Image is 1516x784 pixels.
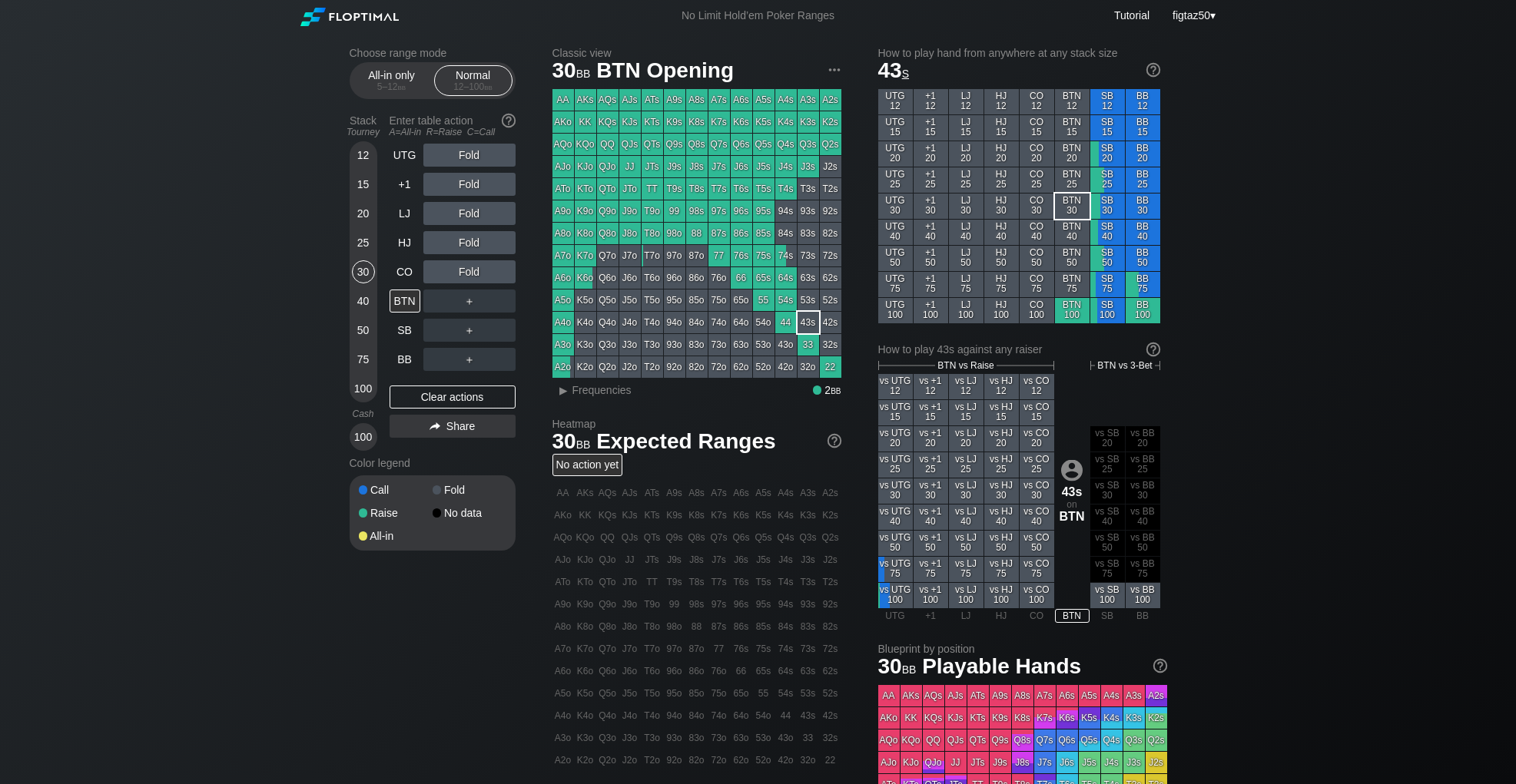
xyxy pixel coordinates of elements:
[1126,298,1160,323] div: BB 100
[658,9,858,25] div: No Limit Hold’em Poker Ranges
[597,111,619,133] div: KQs
[575,223,596,244] div: K8o
[949,272,984,297] div: LJ 75
[753,223,775,244] div: 85s
[949,115,984,141] div: LJ 15
[798,289,819,311] div: 53s
[597,334,619,356] div: Q3o
[826,61,843,78] img: ellipsis.fd386fe8.svg
[1090,194,1125,219] div: SB 30
[664,223,685,244] div: 98o
[1126,167,1160,193] div: BB 25
[1090,220,1125,245] div: SB 40
[753,89,775,111] div: A5s
[352,377,375,400] div: 100
[642,223,663,244] div: T8o
[575,289,596,311] div: K5o
[708,334,730,356] div: 73o
[438,66,509,95] div: Normal
[820,156,841,177] div: J2s
[820,178,841,200] div: T2s
[575,200,596,222] div: K9o
[708,156,730,177] div: J7s
[619,289,641,311] div: J5o
[642,111,663,133] div: KTs
[1145,61,1162,78] img: help.32db89a4.svg
[984,115,1019,141] div: HJ 15
[1055,194,1090,219] div: BTN 30
[575,111,596,133] div: KK
[575,134,596,155] div: KQo
[352,202,375,225] div: 20
[775,156,797,177] div: J4s
[1126,272,1160,297] div: BB 75
[775,312,797,333] div: 44
[775,223,797,244] div: 84s
[753,245,775,266] div: 75s
[775,89,797,111] div: A4s
[820,289,841,311] div: 52s
[984,194,1019,219] div: HJ 30
[686,312,708,333] div: 84o
[441,81,506,92] div: 12 – 100
[686,223,708,244] div: 88
[686,111,708,133] div: K8s
[686,267,708,289] div: 86o
[390,127,516,137] div: A=All-in R=Raise C=Call
[686,334,708,356] div: 83o
[949,141,984,167] div: LJ 20
[878,194,913,219] div: UTG 30
[642,156,663,177] div: JTs
[552,223,574,244] div: A8o
[597,312,619,333] div: Q4o
[552,245,574,266] div: A7o
[359,485,433,495] div: Call
[775,289,797,311] div: 54s
[708,245,730,266] div: 77
[619,200,641,222] div: J9o
[664,134,685,155] div: Q9s
[949,194,984,219] div: LJ 30
[619,156,641,177] div: JJ
[914,246,948,271] div: +1 50
[423,231,516,254] div: Fold
[753,289,775,311] div: 55
[597,178,619,200] div: QTo
[914,141,948,167] div: +1 20
[619,334,641,356] div: J3o
[552,334,574,356] div: A3o
[390,289,420,313] div: BTN
[914,272,948,297] div: +1 75
[798,312,819,333] div: 43s
[619,223,641,244] div: J8o
[619,89,641,111] div: AJs
[686,134,708,155] div: Q8s
[1126,115,1160,141] div: BB 15
[686,178,708,200] div: T8s
[664,200,685,222] div: 99
[423,348,516,371] div: ＋
[352,319,375,342] div: 50
[753,200,775,222] div: 95s
[1126,141,1160,167] div: BB 20
[352,260,375,283] div: 30
[1090,298,1125,323] div: SB 100
[798,223,819,244] div: 83s
[664,89,685,111] div: A9s
[352,289,375,313] div: 40
[878,141,913,167] div: UTG 20
[664,111,685,133] div: K9s
[484,81,493,92] span: bb
[984,220,1019,245] div: HJ 40
[642,245,663,266] div: T7o
[430,422,440,431] img: share.864f2f62.svg
[597,223,619,244] div: Q8o
[575,89,596,111] div: AKs
[878,220,913,245] div: UTG 40
[878,246,913,271] div: UTG 50
[1020,167,1054,193] div: CO 25
[753,312,775,333] div: 54o
[350,47,516,59] h2: Choose range mode
[984,89,1019,114] div: HJ 12
[1055,246,1090,271] div: BTN 50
